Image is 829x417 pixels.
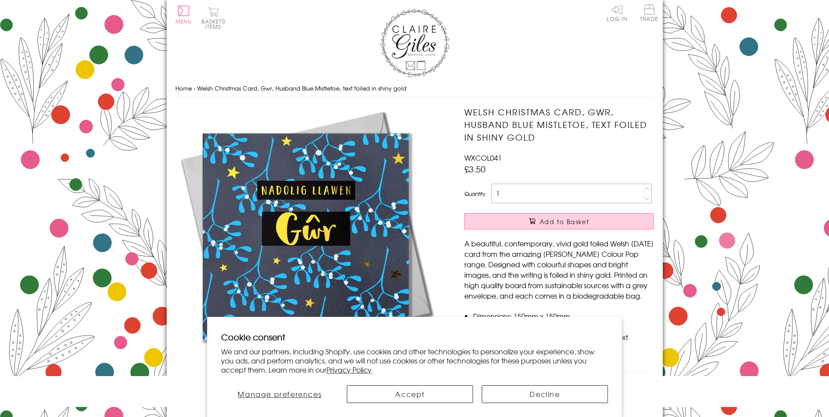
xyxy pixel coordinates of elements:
[175,84,192,92] a: Home
[221,347,608,374] p: We and our partners, including Shopify, use cookies and other technologies to personalize your ex...
[473,311,654,321] li: Dimensions: 150mm x 150mm
[221,385,338,403] button: Manage preferences
[326,364,372,375] a: Privacy Policy
[464,238,654,301] p: A beautiful, contemporary, vivid gold foiled Welsh [DATE] card from the amazing [PERSON_NAME] Col...
[607,4,628,21] a: Log In
[197,84,406,92] span: Welsh Christmas Card, Gwr, Husband Blue Mistletoe, text foiled in shiny gold
[640,4,658,21] span: Trade
[175,6,192,24] button: Menu
[205,17,225,30] span: 0 items
[175,17,192,25] span: Menu
[464,106,654,143] h1: Welsh Christmas Card, Gwr, Husband Blue Mistletoe, text foiled in shiny gold
[482,385,608,403] button: Decline
[221,331,608,343] h2: Cookie consent
[238,389,322,399] span: Manage preferences
[175,80,654,98] nav: breadcrumbs
[540,217,589,226] span: Add to Basket
[194,84,195,92] span: ›
[464,213,654,229] button: Add to Basket
[380,9,450,77] img: Claire Giles Greetings Cards
[640,4,658,23] a: Trade
[175,106,436,367] img: Welsh Christmas Card, Gwr, Husband Blue Mistletoe, text foiled in shiny gold
[464,163,486,175] span: £3.50
[201,7,225,29] button: Basket0 items
[464,152,502,163] span: WXCOL041
[464,190,485,198] label: Quantity
[347,385,473,403] button: Accept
